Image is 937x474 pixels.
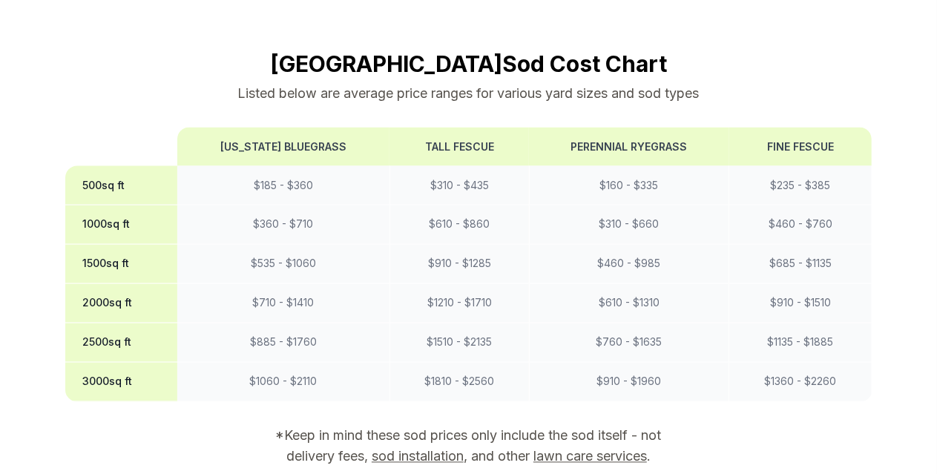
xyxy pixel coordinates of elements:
a: lawn care services [533,449,647,464]
p: *Keep in mind these sod prices only include the sod itself - not delivery fees, , and other . [255,426,683,467]
h2: [GEOGRAPHIC_DATA] Sod Cost Chart [65,50,872,77]
td: $ 310 - $ 435 [389,166,529,205]
td: $ 910 - $ 1510 [729,284,872,323]
td: $ 185 - $ 360 [177,166,390,205]
th: Fine Fescue [729,128,872,166]
td: $ 910 - $ 1960 [529,363,729,402]
td: $ 610 - $ 860 [389,205,529,245]
td: $ 1360 - $ 2260 [729,363,872,402]
td: $ 685 - $ 1135 [729,245,872,284]
th: 2000 sq ft [65,284,177,323]
td: $ 360 - $ 710 [177,205,390,245]
th: 1000 sq ft [65,205,177,245]
td: $ 160 - $ 335 [529,166,729,205]
th: [US_STATE] Bluegrass [177,128,390,166]
th: 2500 sq ft [65,323,177,363]
td: $ 1210 - $ 1710 [389,284,529,323]
p: Listed below are average price ranges for various yard sizes and sod types [65,83,872,104]
td: $ 1510 - $ 2135 [389,323,529,363]
td: $ 535 - $ 1060 [177,245,390,284]
td: $ 460 - $ 760 [729,205,872,245]
th: 3000 sq ft [65,363,177,402]
th: 500 sq ft [65,166,177,205]
td: $ 1810 - $ 2560 [389,363,529,402]
td: $ 885 - $ 1760 [177,323,390,363]
th: Tall Fescue [389,128,529,166]
td: $ 235 - $ 385 [729,166,872,205]
td: $ 1135 - $ 1885 [729,323,872,363]
th: 1500 sq ft [65,245,177,284]
td: $ 710 - $ 1410 [177,284,390,323]
th: Perennial Ryegrass [529,128,729,166]
td: $ 460 - $ 985 [529,245,729,284]
td: $ 610 - $ 1310 [529,284,729,323]
td: $ 1060 - $ 2110 [177,363,390,402]
a: sod installation [372,449,464,464]
td: $ 310 - $ 660 [529,205,729,245]
td: $ 910 - $ 1285 [389,245,529,284]
td: $ 760 - $ 1635 [529,323,729,363]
